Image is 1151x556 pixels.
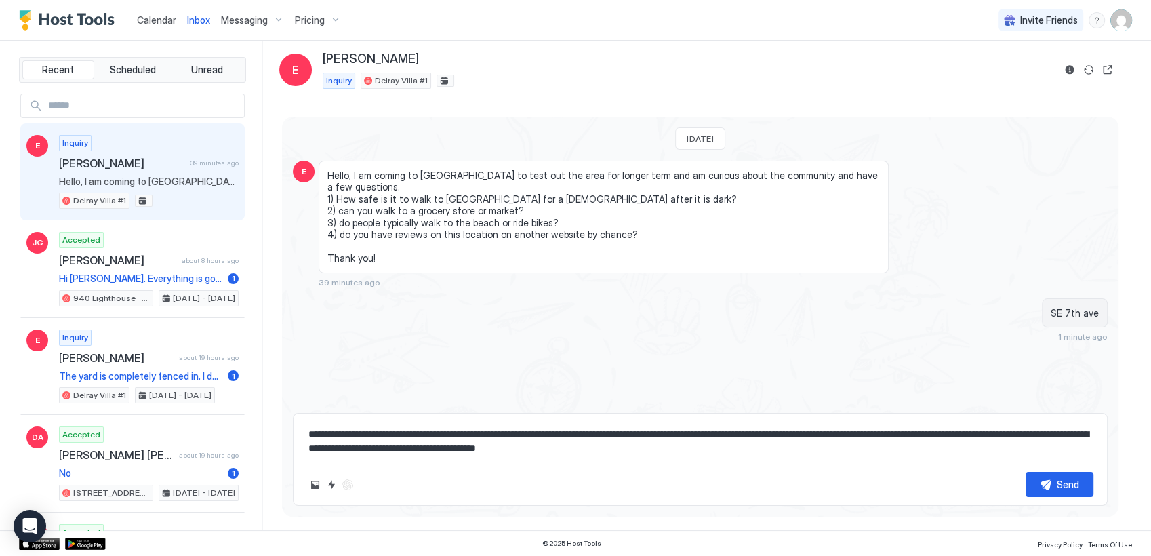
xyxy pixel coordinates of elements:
[182,256,239,265] span: about 8 hours ago
[137,13,176,27] a: Calendar
[14,510,46,542] div: Open Intercom Messenger
[19,57,246,83] div: tab-group
[1088,536,1132,551] a: Terms Of Use
[149,389,211,401] span: [DATE] - [DATE]
[1020,14,1078,26] span: Invite Friends
[687,134,714,144] span: [DATE]
[59,370,222,382] span: The yard is completely fenced in. I do not have any reservations during that time frame so the wh...
[32,237,43,249] span: JG
[22,60,94,79] button: Recent
[375,75,428,87] span: Delray Villa #1
[59,157,185,170] span: [PERSON_NAME]
[62,234,100,246] span: Accepted
[190,159,239,167] span: 39 minutes ago
[137,14,176,26] span: Calendar
[1110,9,1132,31] div: User profile
[73,195,126,207] span: Delray Villa #1
[1058,332,1108,342] span: 1 minute ago
[1062,62,1078,78] button: Reservation information
[73,487,150,499] span: [STREET_ADDRESS] · Hidden Gem #2 @ [GEOGRAPHIC_DATA]
[221,14,268,26] span: Messaging
[323,477,340,493] button: Quick reply
[319,277,380,287] span: 39 minutes ago
[1038,540,1083,549] span: Privacy Policy
[171,60,243,79] button: Unread
[62,429,100,441] span: Accepted
[35,140,40,152] span: E
[19,10,121,31] a: Host Tools Logo
[191,64,223,76] span: Unread
[179,353,239,362] span: about 19 hours ago
[173,292,235,304] span: [DATE] - [DATE]
[187,14,210,26] span: Inbox
[59,467,222,479] span: No
[35,334,40,346] span: E
[323,52,419,67] span: [PERSON_NAME]
[59,254,176,267] span: [PERSON_NAME]
[232,468,235,478] span: 1
[179,451,239,460] span: about 19 hours ago
[1057,477,1079,492] div: Send
[326,75,352,87] span: Inquiry
[73,292,150,304] span: 940 Lighthouse · Ship to Shore - Close to Beach
[232,273,235,283] span: 1
[62,137,88,149] span: Inquiry
[73,389,126,401] span: Delray Villa #1
[42,64,74,76] span: Recent
[59,176,239,188] span: Hello, I am coming to [GEOGRAPHIC_DATA] to test out the area for longer term and am curious about...
[292,62,299,78] span: E
[1038,536,1083,551] a: Privacy Policy
[232,371,235,381] span: 1
[173,487,235,499] span: [DATE] - [DATE]
[187,13,210,27] a: Inbox
[1051,307,1099,319] span: SE 7th ave
[1081,62,1097,78] button: Sync reservation
[59,273,222,285] span: Hi [PERSON_NAME]. Everything is going well. Except for a few things. A breaker keeps tripping for...
[62,332,88,344] span: Inquiry
[62,526,100,538] span: Accepted
[1026,472,1093,497] button: Send
[19,538,60,550] a: App Store
[97,60,169,79] button: Scheduled
[302,165,306,178] span: E
[327,170,880,264] span: Hello, I am coming to [GEOGRAPHIC_DATA] to test out the area for longer term and am curious about...
[542,539,601,548] span: © 2025 Host Tools
[1099,62,1116,78] button: Open reservation
[59,448,174,462] span: [PERSON_NAME] [PERSON_NAME]
[32,431,43,443] span: DA
[59,351,174,365] span: [PERSON_NAME]
[307,477,323,493] button: Upload image
[295,14,325,26] span: Pricing
[65,538,106,550] a: Google Play Store
[1088,540,1132,549] span: Terms Of Use
[110,64,156,76] span: Scheduled
[43,94,244,117] input: Input Field
[1089,12,1105,28] div: menu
